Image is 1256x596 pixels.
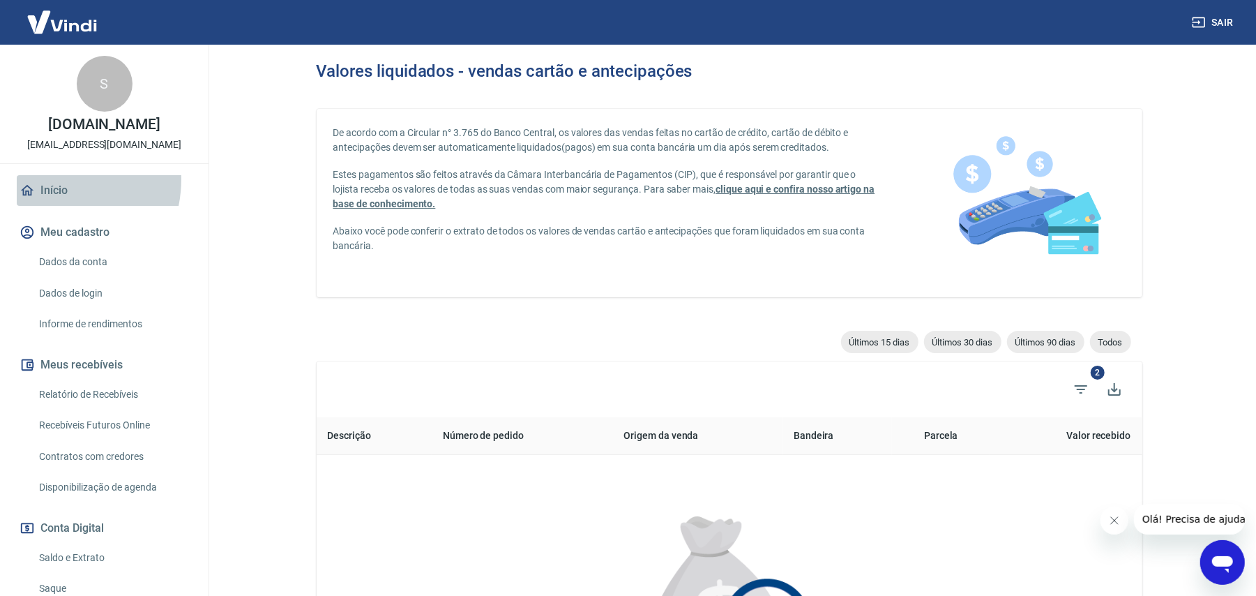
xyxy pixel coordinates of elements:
[17,513,192,544] button: Conta Digital
[1200,540,1245,585] iframe: Botão para abrir a janela de mensagens
[17,1,107,43] img: Vindi
[1064,373,1098,406] span: Filtros
[924,337,1001,348] span: Últimos 30 dias
[841,337,918,348] span: Últimos 15 dias
[1100,507,1128,535] iframe: Fechar mensagem
[841,331,918,353] div: Últimos 15 dias
[33,473,192,502] a: Disponibilização de agenda
[1090,331,1131,353] div: Todos
[33,248,192,276] a: Dados da conta
[932,109,1120,297] img: card-liquidations.916113cab14af1f97834.png
[1090,337,1131,348] span: Todos
[33,544,192,572] a: Saldo e Extrato
[17,175,192,206] a: Início
[317,61,693,81] h3: Valores liquidados - vendas cartão e antecipações
[1098,373,1131,406] button: Baixar listagem
[333,126,879,155] p: De acordo com a Circular n° 3.765 do Banco Central, os valores das vendas feitas no cartão de cré...
[924,331,1001,353] div: Últimos 30 dias
[17,350,192,380] button: Meus recebíveis
[33,380,192,409] a: Relatório de Recebíveis
[333,167,879,211] p: Estes pagamentos são feitos através da Câmara Interbancária de Pagamentos (CIP), que é responsáve...
[17,217,192,248] button: Meu cadastro
[48,117,160,132] p: [DOMAIN_NAME]
[612,417,782,455] th: Origem da venda
[33,279,192,308] a: Dados de login
[1134,504,1245,535] iframe: Mensagem da empresa
[1007,331,1084,353] div: Últimos 90 dias
[990,417,1142,455] th: Valor recebido
[892,417,990,455] th: Parcela
[33,411,192,440] a: Recebíveis Futuros Online
[27,137,181,152] p: [EMAIL_ADDRESS][DOMAIN_NAME]
[1007,337,1084,348] span: Últimos 90 dias
[782,417,892,455] th: Bandeira
[33,310,192,338] a: Informe de rendimentos
[33,442,192,471] a: Contratos com credores
[432,417,612,455] th: Número de pedido
[8,10,117,21] span: Olá! Precisa de ajuda?
[317,417,432,455] th: Descrição
[333,224,879,253] p: Abaixo você pode conferir o extrato de todos os valores de vendas cartão e antecipações que foram...
[1091,366,1105,380] span: 2
[1189,10,1239,36] button: Sair
[77,56,133,112] div: S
